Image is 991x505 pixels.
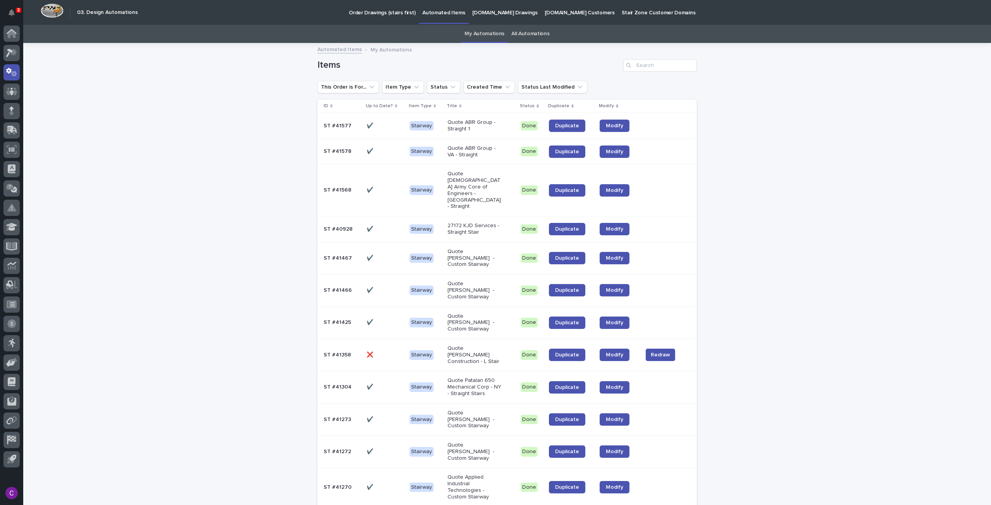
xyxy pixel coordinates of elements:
div: Done [521,286,538,295]
div: Stairway [410,318,434,327]
a: Modify [600,252,629,264]
span: Duplicate [555,226,579,232]
button: Notifications [3,5,20,21]
tr: ST #41466ST #41466 ✔️✔️ StairwayQuote [PERSON_NAME] - Custom StairwayDoneDuplicateModify [317,274,697,306]
div: Done [521,350,538,360]
span: Modify [606,123,623,128]
span: Duplicate [555,320,579,325]
div: Done [521,318,538,327]
a: Duplicate [549,381,585,394]
span: Duplicate [555,255,579,261]
span: Modify [606,288,623,293]
p: ST #41272 [324,447,353,455]
a: Duplicate [549,445,585,458]
p: Status [520,102,535,110]
p: Quote [PERSON_NAME] - Custom Stairway [447,313,503,332]
tr: ST #41304ST #41304 ✔️✔️ StairwayQuote Patalan 650 Mechanical Corp - NY - Straight StairsDoneDupli... [317,371,697,403]
tr: ST #41577ST #41577 ✔️✔️ StairwayQuote ABR Group - Straight 1DoneDuplicateModify [317,113,697,139]
p: ST #41304 [324,382,353,390]
p: 27172 KJD Services - Straight Stair [447,223,503,236]
div: Stairway [410,185,434,195]
div: Done [521,224,538,234]
a: Duplicate [549,146,585,158]
a: Modify [600,120,629,132]
a: Modify [600,413,629,426]
p: Duplicate [548,102,569,110]
p: Title [447,102,457,110]
a: Duplicate [549,120,585,132]
p: ✔️ [367,224,375,233]
div: Done [521,382,538,392]
a: Modify [600,184,629,197]
div: Stairway [410,447,434,457]
a: Modify [600,381,629,394]
p: ST #41358 [324,350,353,358]
div: Stairway [410,382,434,392]
a: Duplicate [549,317,585,329]
button: Item Type [382,81,424,93]
span: Duplicate [555,449,579,454]
p: ST #41273 [324,415,353,423]
img: Workspace Logo [41,3,63,18]
tr: ST #41273ST #41273 ✔️✔️ StairwayQuote [PERSON_NAME] - Custom StairwayDoneDuplicateModify [317,403,697,435]
p: ST #41568 [324,185,353,193]
a: Duplicate [549,184,585,197]
span: Modify [606,484,623,490]
p: Quote Patalan 650 Mechanical Corp - NY - Straight Stairs [447,377,503,397]
p: Item Type [409,102,432,110]
div: Done [521,121,538,131]
span: Duplicate [555,417,579,422]
span: Duplicate [555,123,579,128]
tr: ST #41467ST #41467 ✔️✔️ StairwayQuote [PERSON_NAME] - Custom StairwayDoneDuplicateModify [317,242,697,274]
input: Search [623,59,697,72]
a: Duplicate [549,481,585,493]
p: Quote ABR Group - Straight 1 [447,119,503,132]
p: ✔️ [367,185,375,193]
div: Stairway [410,286,434,295]
h2: 03. Design Automations [77,9,138,16]
p: Up to Date? [366,102,393,110]
div: Stairway [410,483,434,492]
a: Modify [600,317,629,329]
span: Redraw [651,351,670,359]
p: ✔️ [367,253,375,262]
p: ✔️ [367,382,375,390]
div: Done [521,447,538,457]
a: Modify [600,481,629,493]
span: Duplicate [555,188,579,193]
p: ✔️ [367,121,375,129]
a: My Automations [465,25,504,43]
button: users-avatar [3,485,20,501]
p: ✔️ [367,286,375,294]
span: Modify [606,449,623,454]
a: Duplicate [549,284,585,296]
p: Modify [599,102,614,110]
div: Done [521,147,538,156]
p: ID [324,102,328,110]
p: ✔️ [367,483,375,491]
p: Quote [PERSON_NAME] - Custom Stairway [447,248,503,268]
span: Modify [606,226,623,232]
div: Done [521,253,538,263]
button: Redraw [646,349,675,361]
span: Modify [606,352,623,358]
p: ❌ [367,350,375,358]
div: Stairway [410,147,434,156]
span: Modify [606,417,623,422]
a: Modify [600,349,629,361]
p: ST #41578 [324,147,353,155]
tr: ST #41358ST #41358 ❌❌ StairwayQuote [PERSON_NAME] Construction - L StairDoneDuplicateModifyRedraw [317,339,697,371]
p: Quote [PERSON_NAME] - Custom Stairway [447,442,503,461]
p: ✔️ [367,147,375,155]
p: Quote ABR Group - VA - Straight [447,145,503,158]
p: Quote Applied Industrial Technologies - Custom Stairway [447,474,503,500]
a: Modify [600,445,629,458]
span: Duplicate [555,385,579,390]
a: All Automations [511,25,549,43]
button: Created Time [463,81,515,93]
a: Duplicate [549,413,585,426]
p: ST #41425 [324,318,353,326]
span: Duplicate [555,484,579,490]
button: Status Last Modified [518,81,587,93]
